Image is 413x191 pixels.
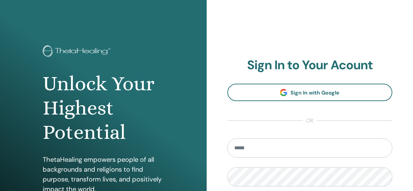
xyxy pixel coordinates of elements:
[227,84,393,101] a: Sign In with Google
[43,72,164,145] h1: Unlock Your Highest Potential
[290,89,339,96] span: Sign In with Google
[227,58,393,73] h2: Sign In to Your Acount
[303,117,317,125] span: or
